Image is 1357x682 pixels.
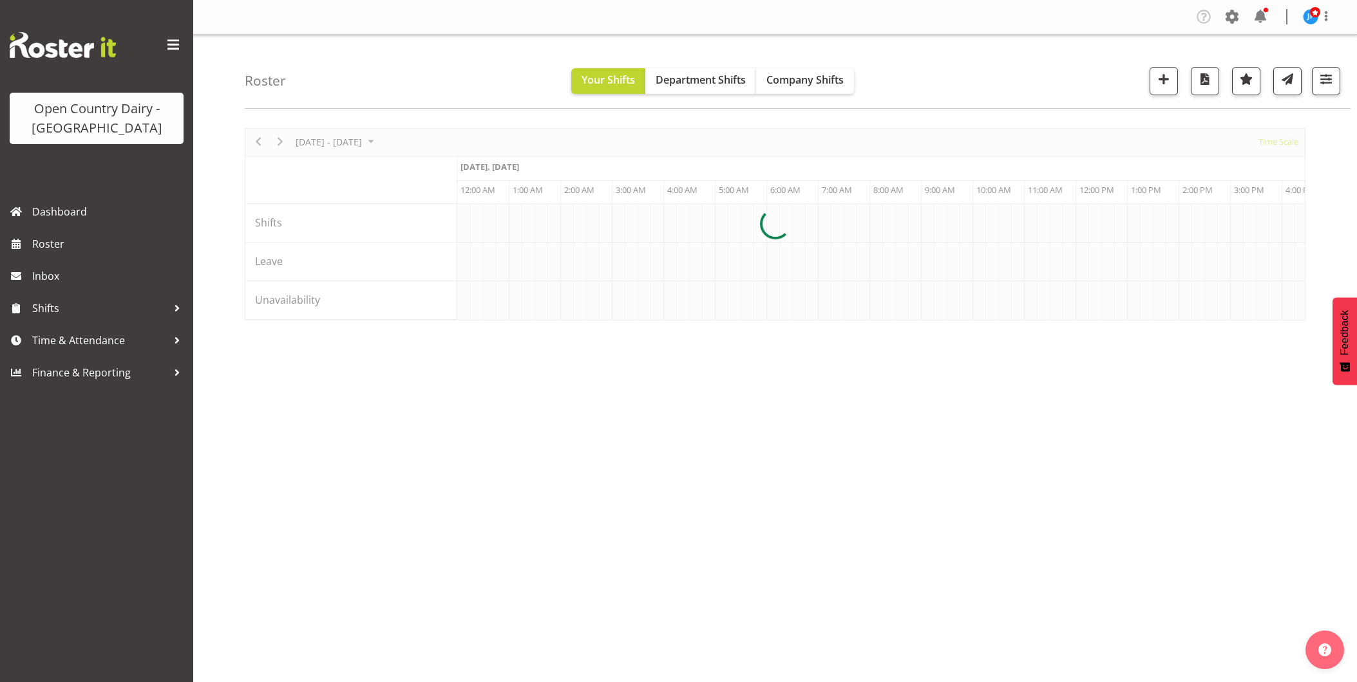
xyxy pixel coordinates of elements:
div: Open Country Dairy - [GEOGRAPHIC_DATA] [23,99,171,138]
button: Highlight an important date within the roster. [1232,67,1260,95]
span: Department Shifts [656,73,746,87]
span: Roster [32,234,187,253]
span: Inbox [32,266,187,286]
button: Feedback - Show survey [1333,297,1357,385]
img: help-xxl-2.png [1318,643,1331,656]
button: Send a list of all shifts for the selected filtered period to all rostered employees. [1273,67,1302,95]
img: jason-porter10044.jpg [1303,9,1318,24]
span: Shifts [32,299,167,318]
span: Company Shifts [766,73,844,87]
span: Finance & Reporting [32,363,167,382]
button: Add a new shift [1150,67,1178,95]
h4: Roster [245,73,286,88]
button: Your Shifts [571,68,645,94]
button: Company Shifts [756,68,854,94]
button: Filter Shifts [1312,67,1340,95]
span: Time & Attendance [32,331,167,350]
span: Dashboard [32,202,187,221]
img: Rosterit website logo [10,32,116,58]
span: Feedback [1339,310,1351,355]
span: Your Shifts [582,73,635,87]
button: Department Shifts [645,68,756,94]
button: Download a PDF of the roster according to the set date range. [1191,67,1219,95]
